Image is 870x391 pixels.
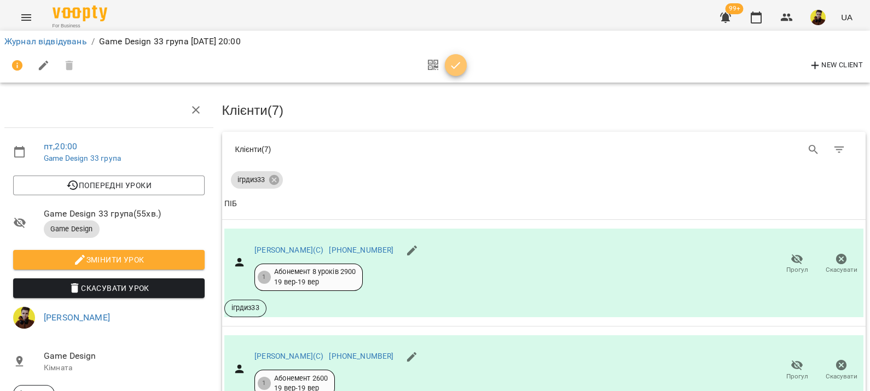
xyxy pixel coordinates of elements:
[258,271,271,284] div: 1
[231,171,283,189] div: ігрдиз33
[22,179,196,192] span: Попередні уроки
[44,207,205,220] span: Game Design 33 група ( 55 хв. )
[809,59,863,72] span: New Client
[44,363,205,374] p: Кімната
[274,267,356,287] div: Абонемент 8 уроків 2900 19 вер - 19 вер
[810,10,826,25] img: 7fb6181a741ed67b077bc5343d522ced.jpg
[826,265,857,275] span: Скасувати
[13,4,39,31] button: Menu
[254,246,323,254] a: [PERSON_NAME](С)
[53,5,107,21] img: Voopty Logo
[806,57,866,74] button: New Client
[22,282,196,295] span: Скасувати Урок
[775,249,819,279] button: Прогул
[235,144,536,155] div: Клієнти ( 7 )
[826,137,852,163] button: Фільтр
[224,197,864,211] span: ПІБ
[329,246,393,254] a: [PHONE_NUMBER]
[13,307,35,329] img: 7fb6181a741ed67b077bc5343d522ced.jpg
[801,137,827,163] button: Search
[225,303,266,313] span: ігрдиз33
[837,7,857,27] button: UA
[99,35,241,48] p: Game Design 33 група [DATE] 20:00
[841,11,852,23] span: UA
[258,377,271,390] div: 1
[786,265,808,275] span: Прогул
[775,355,819,386] button: Прогул
[22,253,196,266] span: Змінити урок
[44,224,100,234] span: Game Design
[4,36,87,46] a: Журнал відвідувань
[254,352,323,360] a: [PERSON_NAME](С)
[819,249,863,279] button: Скасувати
[13,250,205,270] button: Змінити урок
[13,278,205,298] button: Скасувати Урок
[91,35,95,48] li: /
[13,176,205,195] button: Попередні уроки
[819,355,863,386] button: Скасувати
[44,154,121,162] a: Game Design 33 група
[4,35,866,48] nav: breadcrumb
[222,132,866,167] div: Table Toolbar
[726,3,744,14] span: 99+
[786,372,808,381] span: Прогул
[222,103,866,118] h3: Клієнти ( 7 )
[224,197,237,211] div: ПІБ
[44,312,110,323] a: [PERSON_NAME]
[826,372,857,381] span: Скасувати
[224,197,237,211] div: Sort
[231,175,271,185] span: ігрдиз33
[329,352,393,360] a: [PHONE_NUMBER]
[44,349,205,363] span: Game Design
[44,141,77,151] a: пт , 20:00
[53,22,107,30] span: For Business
